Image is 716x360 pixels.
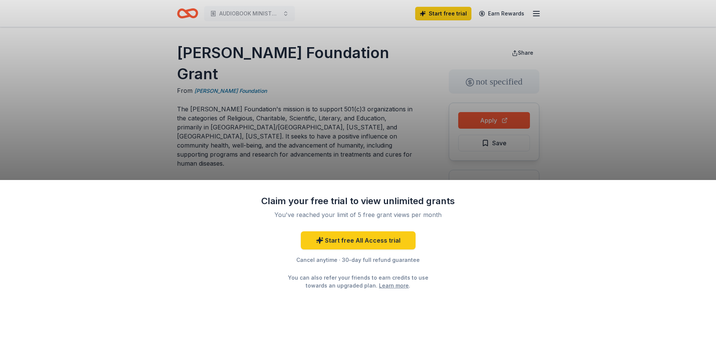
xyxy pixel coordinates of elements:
[281,274,435,289] div: You can also refer your friends to earn credits to use towards an upgraded plan. .
[301,231,416,249] a: Start free All Access trial
[379,282,409,289] a: Learn more
[260,195,456,207] div: Claim your free trial to view unlimited grants
[269,210,447,219] div: You've reached your limit of 5 free grant views per month
[260,255,456,265] div: Cancel anytime · 30-day full refund guarantee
